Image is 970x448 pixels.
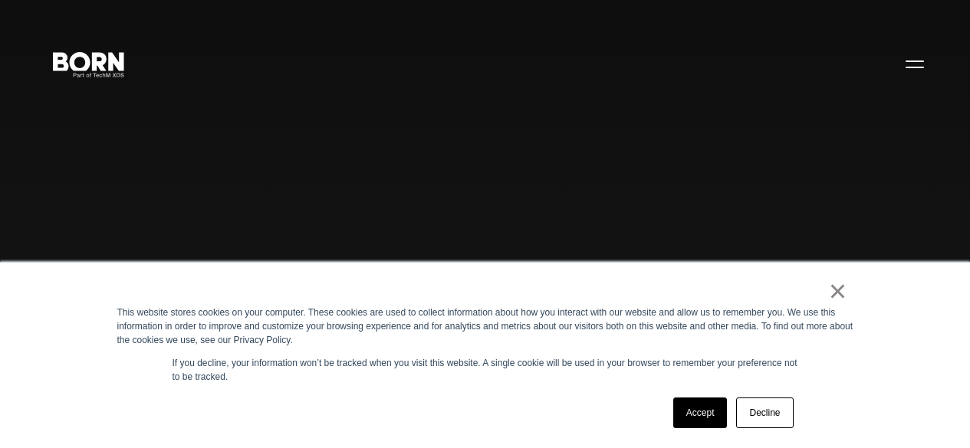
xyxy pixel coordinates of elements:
div: This website stores cookies on your computer. These cookies are used to collect information about... [117,306,853,347]
a: Decline [736,397,793,428]
button: Open [896,47,933,80]
p: If you decline, your information won’t be tracked when you visit this website. A single cookie wi... [173,356,798,384]
a: × [829,284,847,298]
a: Accept [673,397,728,428]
